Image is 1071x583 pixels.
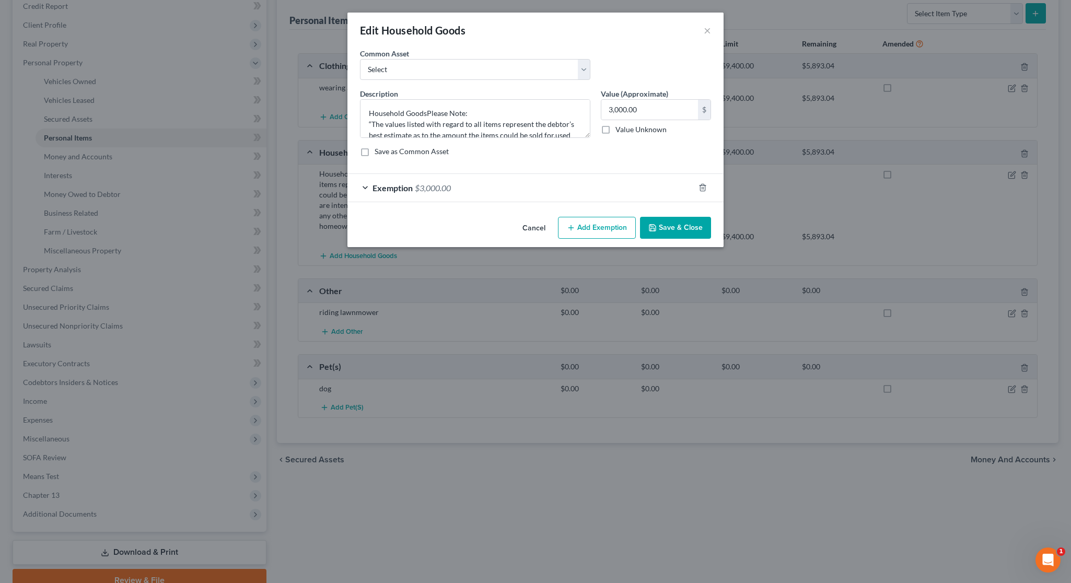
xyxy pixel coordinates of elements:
button: Save & Close [640,217,711,239]
div: Edit Household Goods [360,23,465,38]
span: Exemption [372,183,413,193]
label: Save as Common Asset [375,146,449,157]
span: Description [360,89,398,98]
iframe: Intercom live chat [1035,547,1061,573]
div: $ [698,100,711,120]
input: 0.00 [601,100,698,120]
label: Value Unknown [615,124,667,135]
button: Cancel [514,218,554,239]
span: 1 [1057,547,1065,556]
label: Value (Approximate) [601,88,668,99]
button: × [704,24,711,37]
label: Common Asset [360,48,409,59]
span: $3,000.00 [415,183,451,193]
button: Add Exemption [558,217,636,239]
